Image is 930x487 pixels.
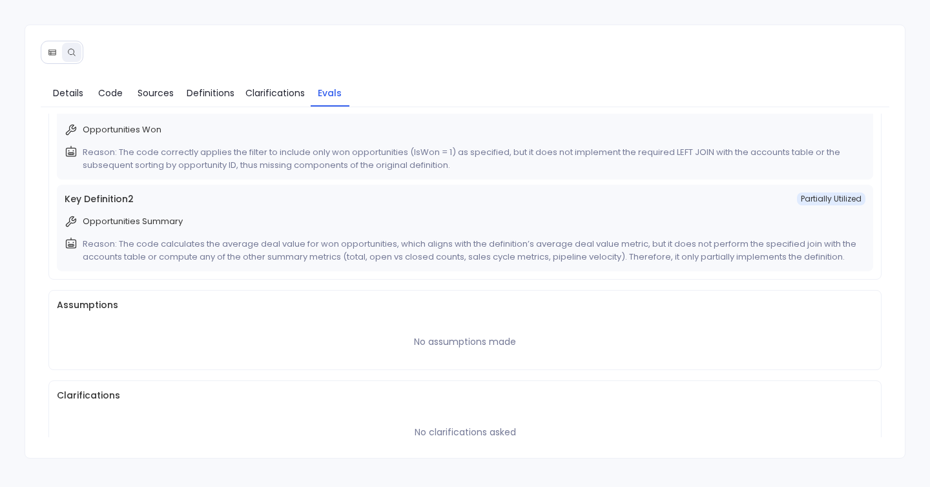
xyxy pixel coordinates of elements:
span: Clarifications [245,86,305,100]
span: Clarifications [57,389,874,402]
p: Reason: The code correctly applies the filter to include only won opportunities (IsWon = 1) as sp... [83,146,861,172]
span: Definitions [187,86,234,100]
span: Sources [138,86,174,100]
p: Opportunities Summary [83,215,183,228]
span: Code [98,86,123,100]
span: Assumptions [57,298,874,312]
div: No clarifications asked [415,426,516,439]
span: Evals [318,86,342,100]
span: Details [53,86,83,100]
p: Reason: The code calculates the average deal value for won opportunities, which aligns with the d... [83,238,861,264]
div: No assumptions made [414,335,516,349]
span: Key Definition 2 [65,192,134,206]
span: Partially Utilized [797,192,865,205]
p: Opportunities Won [83,123,161,136]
